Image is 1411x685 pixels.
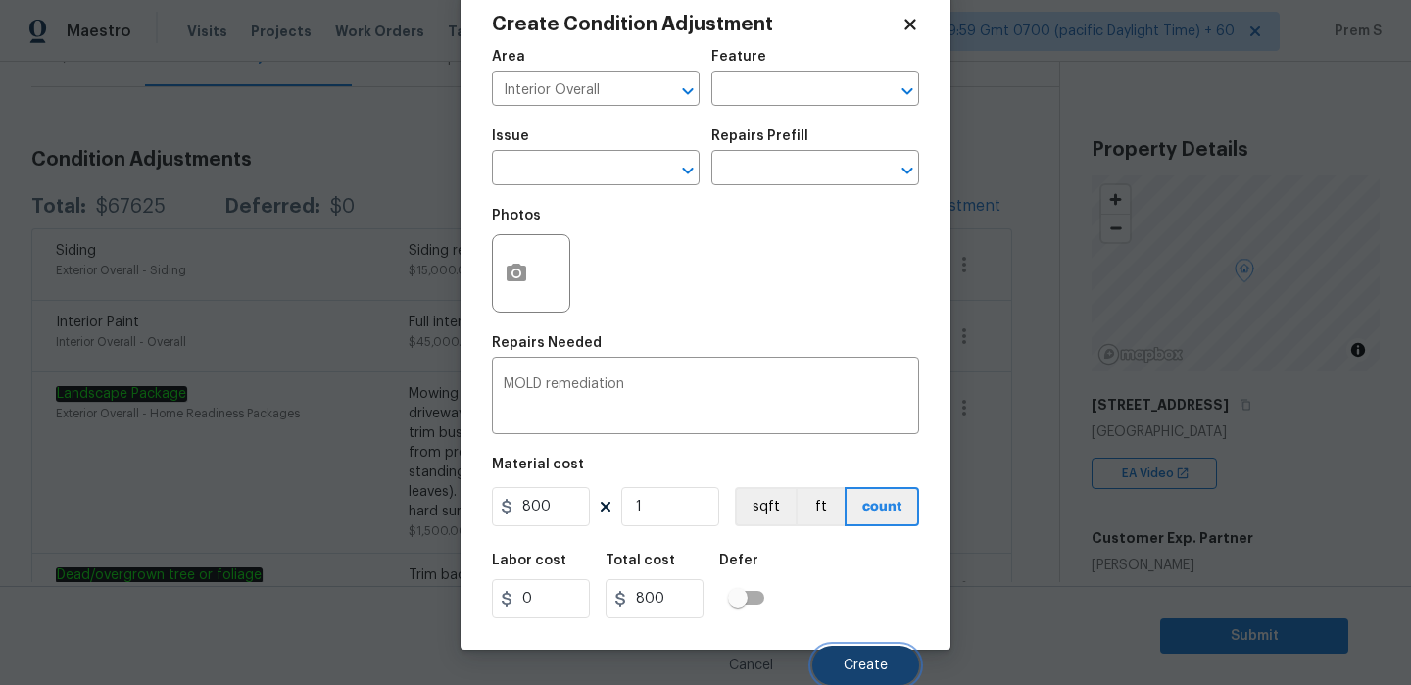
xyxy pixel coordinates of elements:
[729,659,773,673] span: Cancel
[845,487,919,526] button: count
[711,129,808,143] h5: Repairs Prefill
[812,646,919,685] button: Create
[894,157,921,184] button: Open
[711,50,766,64] h5: Feature
[844,659,888,673] span: Create
[894,77,921,105] button: Open
[492,336,602,350] h5: Repairs Needed
[492,209,541,222] h5: Photos
[606,554,675,567] h5: Total cost
[796,487,845,526] button: ft
[492,15,901,34] h2: Create Condition Adjustment
[492,50,525,64] h5: Area
[674,77,702,105] button: Open
[698,646,804,685] button: Cancel
[735,487,796,526] button: sqft
[492,554,566,567] h5: Labor cost
[504,377,907,418] textarea: MOLD remediation
[719,554,758,567] h5: Defer
[674,157,702,184] button: Open
[492,458,584,471] h5: Material cost
[492,129,529,143] h5: Issue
